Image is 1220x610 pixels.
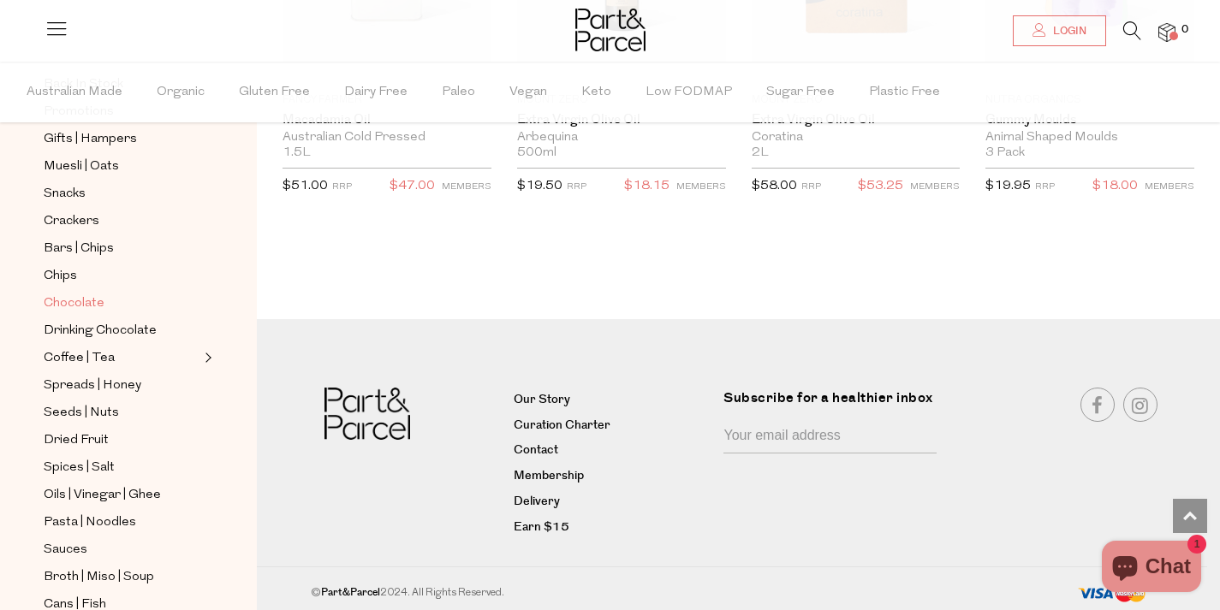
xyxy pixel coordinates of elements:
span: 2L [752,145,769,161]
span: Coffee | Tea [44,348,115,369]
img: Part&Parcel [575,9,646,51]
a: Earn $15 [514,518,711,538]
span: Crackers [44,211,99,232]
a: Drinking Chocolate [44,320,199,341]
span: Bars | Chips [44,239,114,259]
a: Contact [514,441,711,461]
span: 3 Pack [985,145,1025,161]
button: Expand/Collapse Coffee | Tea [200,347,212,368]
a: Chips [44,265,199,287]
span: Dried Fruit [44,430,109,451]
span: Drinking Chocolate [44,321,157,341]
a: Dried Fruit [44,429,199,451]
a: Curation Charter [514,416,711,436]
a: Crackers [44,210,199,232]
a: 0 [1158,23,1175,41]
span: Australian Made [27,62,122,122]
span: Chips [44,266,77,287]
input: Your email address [723,421,937,453]
span: Keto [581,62,611,122]
a: Muesli | Oats [44,156,199,177]
div: Coratina [752,130,961,145]
span: Spreads | Honey [44,376,141,396]
span: Paleo [442,62,475,122]
span: Low FODMAP [646,62,732,122]
span: 1.5L [283,145,311,161]
span: Sauces [44,540,87,560]
a: Gifts | Hampers [44,128,199,150]
span: 0 [1177,22,1193,38]
span: Snacks [44,184,86,204]
a: Membership [514,466,711,487]
span: Vegan [509,62,547,122]
img: payment-methods.png [1078,584,1146,604]
span: Gifts | Hampers [44,129,137,150]
div: © 2024. All Rights Reserved. [277,584,961,601]
span: Sugar Free [766,62,835,122]
span: Broth | Miso | Soup [44,567,154,588]
span: $18.00 [1092,175,1138,198]
span: Spices | Salt [44,458,115,478]
a: Snacks [44,183,199,204]
div: Arbequina [517,130,726,145]
small: RRP [1035,182,1055,192]
a: Sauces [44,539,199,560]
span: Login [1049,24,1086,38]
span: Chocolate [44,293,104,314]
small: RRP [567,182,586,192]
a: Pasta | Noodles [44,512,199,533]
small: MEMBERS [442,182,491,192]
a: Bars | Chips [44,238,199,259]
span: Seeds | Nuts [44,403,119,423]
span: Plastic Free [869,62,940,122]
inbox-online-store-chat: Shopify online store chat [1097,541,1206,596]
span: Pasta | Noodles [44,512,136,533]
small: MEMBERS [910,182,960,192]
span: Oils | Vinegar | Ghee [44,485,161,506]
label: Subscribe for a healthier inbox [723,388,947,421]
span: $58.00 [752,180,797,192]
a: Our Story [514,390,711,411]
span: 500ml [517,145,556,161]
a: Oils | Vinegar | Ghee [44,484,199,506]
a: Coffee | Tea [44,347,199,369]
div: Australian Cold Pressed [283,130,491,145]
span: $19.95 [985,180,1031,192]
span: $51.00 [283,180,328,192]
span: $53.25 [858,175,903,198]
a: Spices | Salt [44,457,199,478]
span: $47.00 [390,175,435,198]
span: Gluten Free [239,62,310,122]
a: Seeds | Nuts [44,402,199,423]
small: RRP [332,182,352,192]
a: Login [1013,15,1106,46]
a: Delivery [514,492,711,512]
a: Broth | Miso | Soup [44,566,199,588]
b: Part&Parcel [321,585,380,600]
span: Muesli | Oats [44,157,119,177]
span: Organic [157,62,205,122]
span: Dairy Free [344,62,408,122]
small: MEMBERS [676,182,726,192]
span: $18.15 [624,175,670,198]
div: Animal Shaped Moulds [985,130,1194,145]
img: Part&Parcel [324,388,410,440]
small: RRP [801,182,821,192]
small: MEMBERS [1145,182,1194,192]
a: Chocolate [44,293,199,314]
span: $19.50 [517,180,562,192]
a: Spreads | Honey [44,375,199,396]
